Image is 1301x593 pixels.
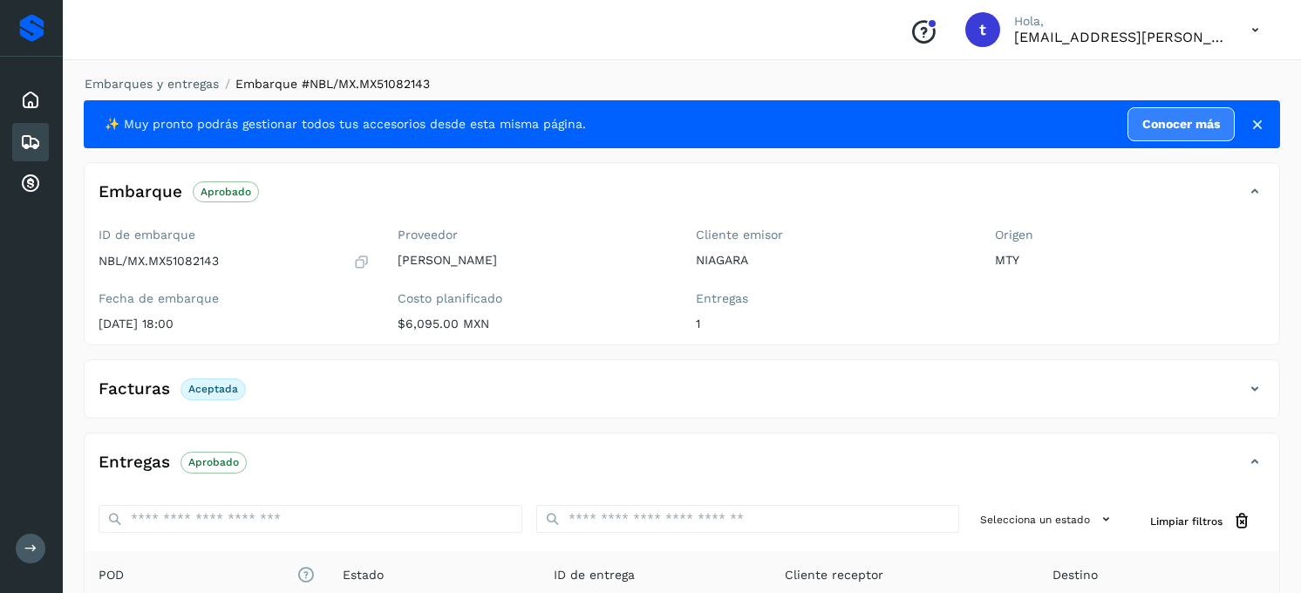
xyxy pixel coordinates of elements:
[398,291,669,306] label: Costo planificado
[105,115,586,133] span: ✨ Muy pronto podrás gestionar todos tus accesorios desde esta misma página.
[99,566,315,584] span: POD
[1136,505,1265,537] button: Limpiar filtros
[1052,566,1098,584] span: Destino
[696,317,967,331] p: 1
[85,177,1279,221] div: EmbarqueAprobado
[85,374,1279,418] div: FacturasAceptada
[1014,14,1223,29] p: Hola,
[99,291,370,306] label: Fecha de embarque
[398,317,669,331] p: $6,095.00 MXN
[99,254,219,269] p: NBL/MX.MX51082143
[99,379,170,399] h4: Facturas
[973,505,1122,534] button: Selecciona un estado
[84,75,1280,93] nav: breadcrumb
[995,228,1266,242] label: Origen
[554,566,635,584] span: ID de entrega
[99,228,370,242] label: ID de embarque
[99,317,370,331] p: [DATE] 18:00
[785,566,883,584] span: Cliente receptor
[201,186,251,198] p: Aprobado
[1014,29,1223,45] p: transportes.lg.lozano@gmail.com
[12,165,49,203] div: Cuentas por cobrar
[85,447,1279,491] div: EntregasAprobado
[398,228,669,242] label: Proveedor
[696,228,967,242] label: Cliente emisor
[696,291,967,306] label: Entregas
[1127,107,1235,141] a: Conocer más
[188,456,239,468] p: Aprobado
[12,81,49,119] div: Inicio
[343,566,384,584] span: Estado
[99,453,170,473] h4: Entregas
[696,253,967,268] p: NIAGARA
[85,77,219,91] a: Embarques y entregas
[12,123,49,161] div: Embarques
[99,182,182,202] h4: Embarque
[188,383,238,395] p: Aceptada
[398,253,669,268] p: [PERSON_NAME]
[1150,514,1223,529] span: Limpiar filtros
[235,77,430,91] span: Embarque #NBL/MX.MX51082143
[995,253,1266,268] p: MTY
